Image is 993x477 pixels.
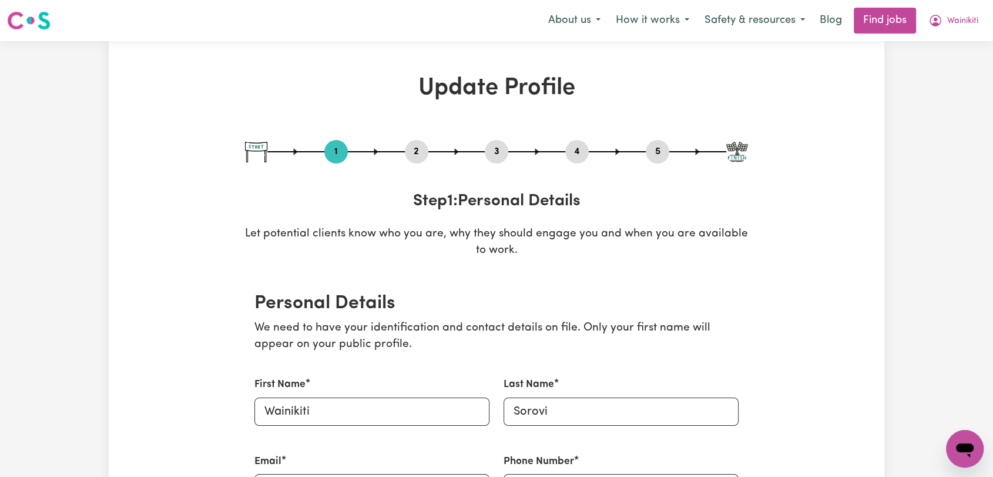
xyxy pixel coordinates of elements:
[646,144,669,159] button: Go to step 5
[504,454,574,469] label: Phone Number
[504,377,554,392] label: Last Name
[565,144,589,159] button: Go to step 4
[854,8,916,34] a: Find jobs
[541,8,608,33] button: About us
[813,8,849,34] a: Blog
[324,144,348,159] button: Go to step 1
[254,320,739,354] p: We need to have your identification and contact details on file. Only your first name will appear...
[254,454,281,469] label: Email
[608,8,697,33] button: How it works
[921,8,986,33] button: My Account
[245,192,748,212] h3: Step 1 : Personal Details
[254,292,739,315] h2: Personal Details
[245,226,748,260] p: Let potential clients know who you are, why they should engage you and when you are available to ...
[946,430,984,468] iframe: Button to launch messaging window
[7,7,51,34] a: Careseekers logo
[7,10,51,31] img: Careseekers logo
[947,15,978,28] span: Wainikiti
[485,144,508,159] button: Go to step 3
[405,144,428,159] button: Go to step 2
[697,8,813,33] button: Safety & resources
[245,74,748,102] h1: Update Profile
[254,377,306,392] label: First Name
